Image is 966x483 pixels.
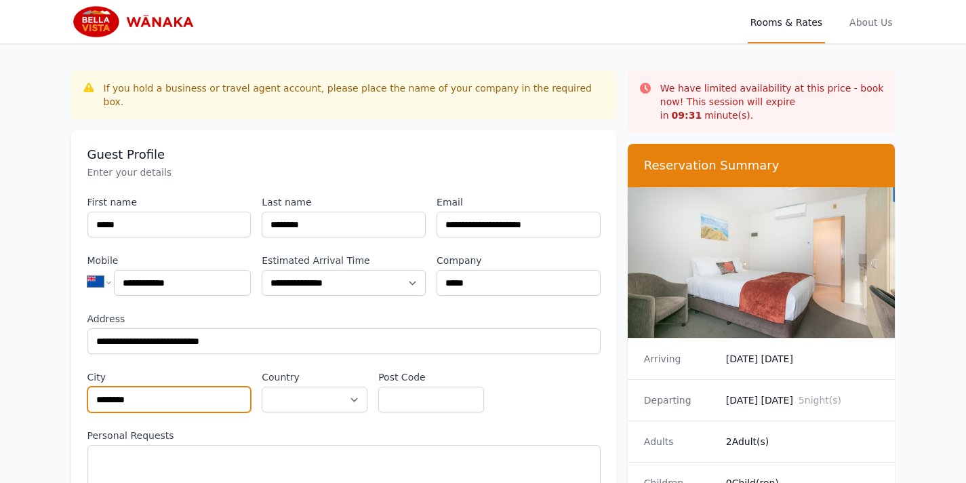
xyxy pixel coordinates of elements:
dd: [DATE] [DATE] [726,352,879,366]
label: Address [87,312,601,326]
p: We have limited availability at this price - book now! This session will expire in minute(s). [660,81,885,122]
label: Mobile [87,254,251,267]
label: City [87,370,251,384]
img: Bella Vista Wanaka [71,5,201,38]
h3: Guest Profile [87,147,601,163]
img: Compact Queen Studio [628,187,895,338]
strong: 09 : 31 [672,110,702,121]
label: Email [437,195,601,209]
dd: 2 Adult(s) [726,435,879,448]
label: Company [437,254,601,267]
label: Personal Requests [87,429,601,442]
dd: [DATE] [DATE] [726,393,879,407]
label: Estimated Arrival Time [262,254,426,267]
dt: Arriving [644,352,715,366]
h3: Reservation Summary [644,157,879,174]
label: Post Code [378,370,484,384]
dt: Adults [644,435,715,448]
label: Country [262,370,367,384]
div: If you hold a business or travel agent account, please place the name of your company in the requ... [104,81,606,109]
p: Enter your details [87,166,601,179]
label: Last name [262,195,426,209]
span: 5 night(s) [799,395,841,406]
dt: Departing [644,393,715,407]
label: First name [87,195,251,209]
